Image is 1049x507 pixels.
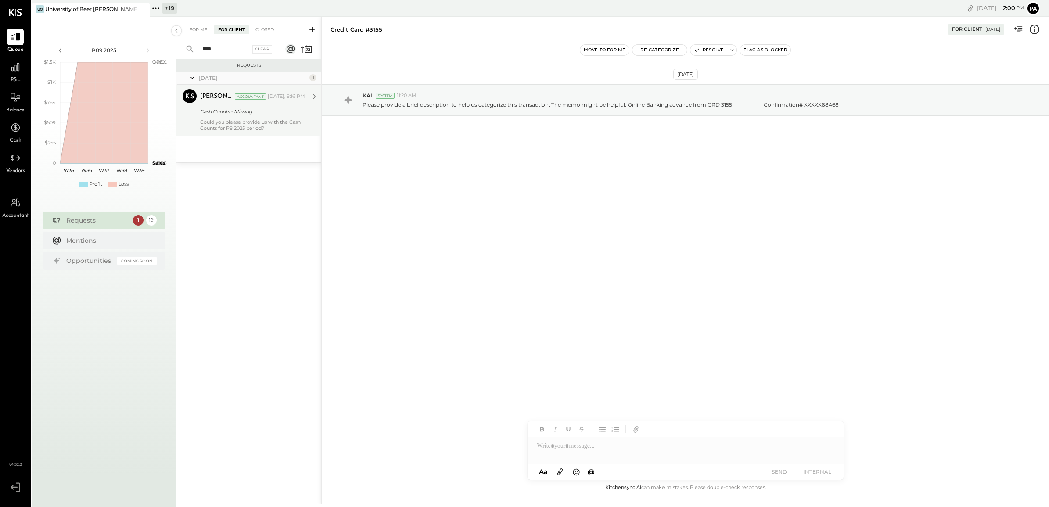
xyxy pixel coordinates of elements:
[550,424,561,435] button: Italic
[1026,1,1040,15] button: Pa
[152,59,166,65] text: OPEX
[36,5,44,13] div: Uo
[146,215,157,226] div: 19
[116,167,127,173] text: W38
[0,89,30,115] a: Balance
[185,25,212,34] div: For Me
[99,167,109,173] text: W37
[0,59,30,84] a: P&L
[81,167,92,173] text: W36
[44,99,56,105] text: $764
[952,26,982,33] div: For Client
[576,424,587,435] button: Strikethrough
[585,466,597,477] button: @
[580,45,629,55] button: Move to for me
[536,467,550,477] button: Aa
[10,137,21,145] span: Cash
[251,25,278,34] div: Closed
[2,212,29,220] span: Accountant
[588,467,595,476] span: @
[610,424,621,435] button: Ordered List
[376,93,395,99] div: System
[762,466,797,478] button: SEND
[199,74,307,82] div: [DATE]
[740,45,790,55] button: Flag as Blocker
[200,107,302,116] div: Cash Counts - Missing
[47,79,56,85] text: $1K
[6,167,25,175] span: Vendors
[0,119,30,145] a: Cash
[214,25,249,34] div: For Client
[563,424,574,435] button: Underline
[66,216,129,225] div: Requests
[119,181,129,188] div: Loss
[11,76,21,84] span: P&L
[44,59,56,65] text: $1.3K
[632,45,687,55] button: Re-Categorize
[252,45,273,54] div: Clear
[181,62,317,68] div: Requests
[690,45,727,55] button: Resolve
[162,3,177,14] div: + 19
[45,5,137,13] div: University of Beer [PERSON_NAME]
[67,47,141,54] div: P09 2025
[45,140,56,146] text: $255
[66,236,152,245] div: Mentions
[363,92,372,99] span: KAI
[152,160,165,166] text: Sales
[977,4,1024,12] div: [DATE]
[596,424,608,435] button: Unordered List
[44,119,56,126] text: $509
[133,215,144,226] div: 1
[200,119,305,131] div: Could you please provide us with the Cash Counts for P8 2025 period?
[800,466,835,478] button: INTERNAL
[0,194,30,220] a: Accountant
[117,257,157,265] div: Coming Soon
[363,101,839,108] p: Please provide a brief description to help us categorize this transaction. The memo might be help...
[133,167,144,173] text: W39
[331,25,382,34] div: Credit Card #3155
[536,424,548,435] button: Bold
[66,256,113,265] div: Opportunities
[235,93,266,100] div: Accountant
[200,92,233,101] div: [PERSON_NAME]
[966,4,975,13] div: copy link
[397,92,417,99] span: 11:20 AM
[309,74,316,81] div: 1
[6,107,25,115] span: Balance
[0,150,30,175] a: Vendors
[89,181,102,188] div: Profit
[673,69,698,80] div: [DATE]
[64,167,74,173] text: W35
[630,424,642,435] button: Add URL
[53,160,56,166] text: 0
[0,29,30,54] a: Queue
[268,93,305,100] div: [DATE], 8:16 PM
[543,467,547,476] span: a
[7,46,24,54] span: Queue
[985,26,1000,32] div: [DATE]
